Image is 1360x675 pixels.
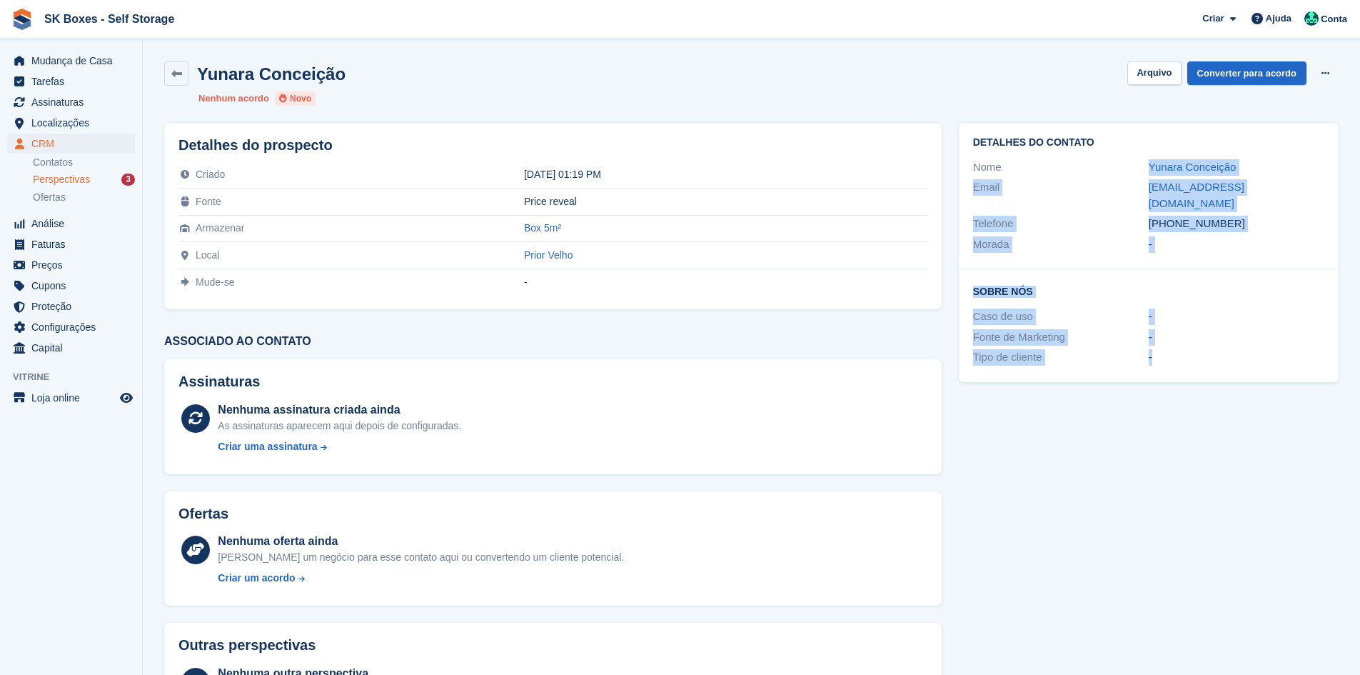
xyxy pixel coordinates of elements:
[31,388,117,408] span: Loja online
[1127,61,1181,85] button: Arquivo
[973,284,1324,298] h2: Sobre Nós
[178,137,927,154] h2: Detalhes do prospecto
[196,276,234,288] span: Mude-se
[7,388,135,408] a: menu
[1149,309,1324,325] div: -
[11,9,33,30] img: stora-icon-8386f47178a22dfd0bd8f6a31ec36ba5ce8667c1dd55bd0f319d3a0aa187defe.svg
[973,309,1149,325] div: Caso de uso
[33,173,90,186] span: Perspectivas
[7,317,135,337] a: menu
[7,71,135,91] a: menu
[218,419,461,434] div: As assinaturas aparecem aqui depois de configuradas.
[973,179,1149,211] div: Email
[524,276,927,288] div: -
[196,169,225,180] span: Criado
[1149,329,1324,346] div: -
[198,91,269,106] li: Nenhum acordo
[1149,216,1324,232] div: [PHONE_NUMBER]
[1149,161,1236,173] a: Yunara Conceição
[31,317,117,337] span: Configurações
[118,389,135,406] a: Loja de pré-visualização
[1321,12,1347,26] span: Conta
[218,571,295,586] div: Criar um acordo
[178,637,316,654] h2: Outras perspectivas
[121,174,135,186] div: 3
[196,196,221,207] span: Fonte
[218,401,461,419] div: Nenhuma assinatura criada ainda
[1266,11,1291,26] span: Ajuda
[33,156,135,169] a: Contatos
[1187,61,1306,85] a: Converter para acordo
[31,276,117,296] span: Cupons
[31,296,117,316] span: Proteção
[218,571,624,586] a: Criar um acordo
[218,439,317,454] div: Criar uma assinatura
[39,7,180,31] a: SK Boxes - Self Storage
[1149,181,1244,209] a: [EMAIL_ADDRESS][DOMAIN_NAME]
[524,222,561,234] a: Box 5m²
[7,255,135,275] a: menu
[1149,349,1324,366] div: -
[31,234,117,254] span: Faturas
[7,234,135,254] a: menu
[31,71,117,91] span: Tarefas
[1202,11,1224,26] span: Criar
[7,51,135,71] a: menu
[524,196,927,207] div: Price reveal
[218,439,461,454] a: Criar uma assinatura
[33,172,135,187] a: Perspectivas 3
[196,249,219,261] span: Local
[275,91,316,106] li: Novo
[524,249,573,261] a: Prior Velho
[196,222,244,234] span: Armazenar
[1149,236,1324,253] div: -
[7,134,135,154] a: menu
[31,92,117,112] span: Assinaturas
[178,374,927,390] h2: Assinaturas
[7,92,135,112] a: menu
[7,338,135,358] a: menu
[973,137,1324,149] h2: Detalhes do contato
[31,113,117,133] span: Localizações
[973,329,1149,346] div: Fonte de Marketing
[973,216,1149,232] div: Telefone
[973,349,1149,366] div: Tipo de cliente
[7,214,135,234] a: menu
[31,255,117,275] span: Preços
[7,296,135,316] a: menu
[31,214,117,234] span: Análise
[7,113,135,133] a: menu
[178,506,228,522] h2: Ofertas
[31,51,117,71] span: Mudança de Casa
[218,550,624,565] div: [PERSON_NAME] um negócio para esse contato aqui ou convertendo um cliente potencial.
[1304,11,1319,26] img: Cláudio Borges
[31,134,117,154] span: CRM
[524,169,927,180] div: [DATE] 01:19 PM
[197,64,346,84] h2: Yunara Conceição
[7,276,135,296] a: menu
[973,236,1149,253] div: Morada
[33,190,135,205] a: Ofertas
[164,335,942,348] h3: Associado ao contato
[13,370,142,384] span: Vitrine
[973,159,1149,176] div: Nome
[33,191,66,204] span: Ofertas
[218,533,624,550] div: Nenhuma oferta ainda
[31,338,117,358] span: Capital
